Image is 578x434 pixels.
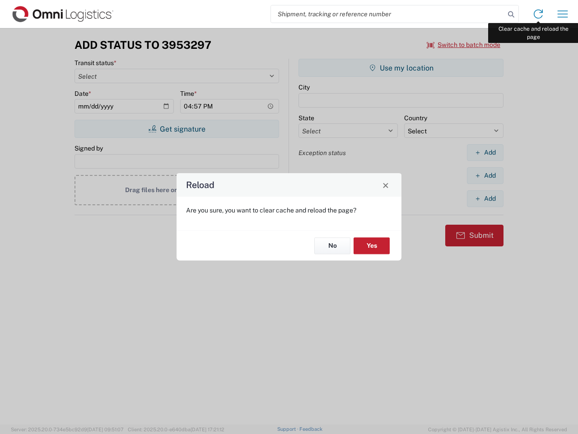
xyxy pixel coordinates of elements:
button: Yes [354,237,390,254]
input: Shipment, tracking or reference number [271,5,505,23]
button: Close [379,179,392,191]
p: Are you sure, you want to clear cache and reload the page? [186,206,392,214]
h4: Reload [186,179,214,192]
button: No [314,237,350,254]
